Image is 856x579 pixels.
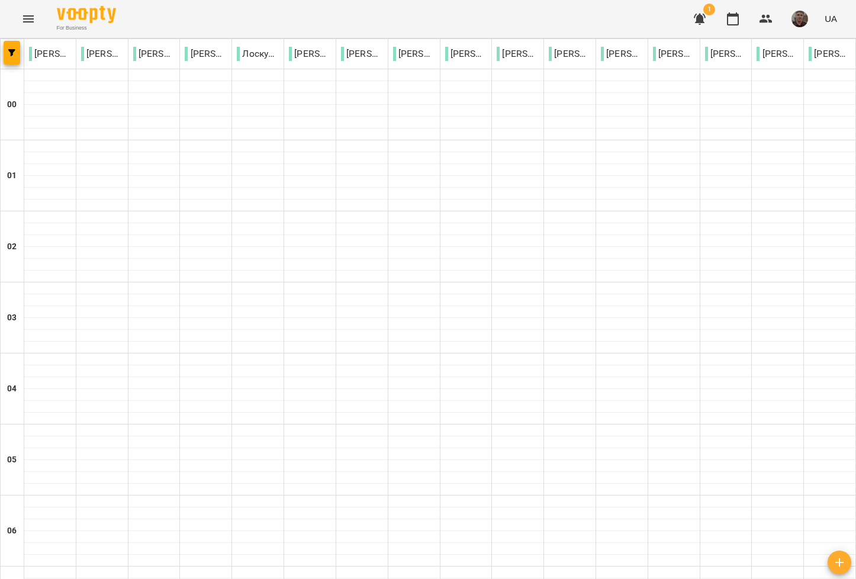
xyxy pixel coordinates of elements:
p: [PERSON_NAME] [757,47,799,61]
span: UA [825,12,837,25]
p: [PERSON_NAME] [185,47,227,61]
p: [PERSON_NAME] [601,47,643,61]
span: For Business [57,24,116,32]
h6: 01 [7,169,17,182]
p: [PERSON_NAME] [809,47,851,61]
p: Лоскучерявий [PERSON_NAME] [237,47,279,61]
img: 0a0415dca1f61a04ddb9dd3fb0ef47a2.jpg [791,11,808,27]
p: [PERSON_NAME] [653,47,695,61]
button: Menu [14,5,43,33]
p: [PERSON_NAME] [497,47,539,61]
p: [PERSON_NAME] [341,47,383,61]
p: [PERSON_NAME] [549,47,591,61]
h6: 00 [7,98,17,111]
p: [PERSON_NAME] [445,47,487,61]
p: [PERSON_NAME] [29,47,71,61]
p: [PERSON_NAME] [289,47,331,61]
h6: 03 [7,311,17,324]
p: [PERSON_NAME] [705,47,747,61]
h6: 04 [7,382,17,395]
p: [PERSON_NAME] [81,47,123,61]
button: Створити урок [828,551,851,574]
span: 1 [703,4,715,15]
h6: 05 [7,453,17,467]
img: Voopty Logo [57,6,116,23]
h6: 06 [7,525,17,538]
p: [PERSON_NAME] [393,47,435,61]
button: UA [820,8,842,30]
p: [PERSON_NAME] [133,47,175,61]
h6: 02 [7,240,17,253]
